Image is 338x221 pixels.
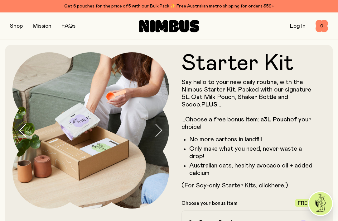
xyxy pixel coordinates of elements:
h1: Starter Kit [181,52,313,75]
li: Australian oats, healthy avocado oil + added calcium [189,162,313,177]
li: No more cartons in landfill [189,136,313,143]
button: 0 [316,20,328,32]
strong: Pouch [273,116,290,123]
a: FAQs [61,23,75,29]
strong: 3L [264,116,271,123]
a: Mission [33,23,51,29]
p: Say hello to your new daily routine, with the Nimbus Starter Kit. Packed with our signature 5L Oa... [181,78,313,131]
a: Log In [290,23,306,29]
p: Choose your bonus item [181,200,237,206]
div: Get 6 pouches for the price of 5 with our Bulk Pack ✨ Free Australian metro shipping for orders $59+ [10,2,328,10]
strong: PLUS [201,101,217,108]
li: Only make what you need, never waste a drop! [189,145,313,160]
img: agent [309,192,332,215]
a: here [271,182,284,189]
span: Free [298,201,311,206]
p: (For Soy-only Starter Kits, click .) [181,182,313,189]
